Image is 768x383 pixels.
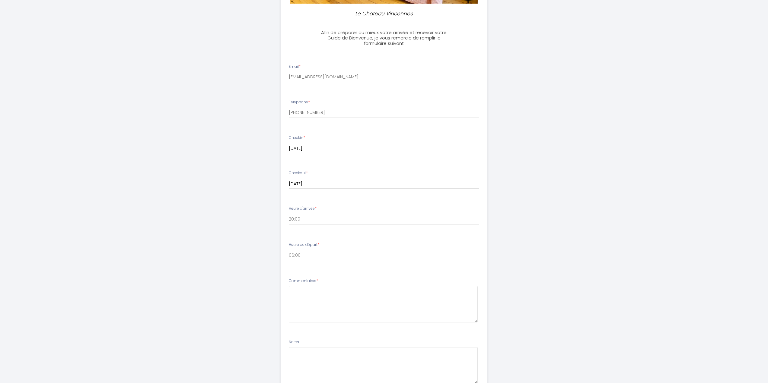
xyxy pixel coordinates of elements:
[289,170,308,176] label: Checkout
[320,10,449,18] p: Le Chateau Vincennes
[289,64,301,70] label: Email
[289,242,319,248] label: Heure de départ
[289,339,299,345] label: Notes
[289,135,305,141] label: Checkin
[289,99,310,105] label: Téléphone
[317,30,451,46] h3: Afin de préparer au mieux votre arrivée et recevoir votre Guide de Bienvenue, je vous remercie de...
[289,206,317,212] label: Heure d'arrivée
[289,278,318,284] label: Commentaires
